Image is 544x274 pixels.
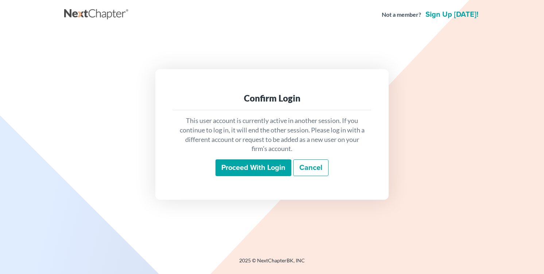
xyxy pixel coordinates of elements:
[64,257,480,270] div: 2025 © NextChapterBK, INC
[293,159,329,176] a: Cancel
[179,116,365,154] p: This user account is currently active in another session. If you continue to log in, it will end ...
[215,159,291,176] input: Proceed with login
[424,11,480,18] a: Sign up [DATE]!
[179,92,365,104] div: Confirm Login
[382,11,421,19] strong: Not a member?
